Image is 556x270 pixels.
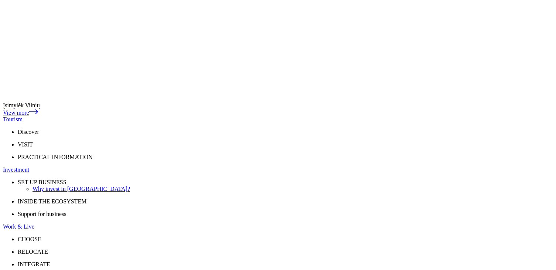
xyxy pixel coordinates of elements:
span: Discover [18,129,39,135]
span: INSIDE THE ECOSYSTEM [18,198,86,205]
span: CHOOSE [18,236,41,242]
span: INTEGRATE [18,261,50,267]
a: Investment [3,166,553,173]
a: View more [3,109,38,116]
a: Why invest in [GEOGRAPHIC_DATA]? [33,186,553,192]
span: Support for business [18,211,66,217]
span: RELOCATE [18,249,48,255]
span: SET UP BUSINESS [18,179,66,185]
span: PRACTICAL INFORMATION [18,154,93,160]
span: View more [3,109,29,116]
div: Įsimylėk Vilnių [3,102,553,109]
span: VISIT [18,141,33,148]
a: Work & Live [3,223,553,230]
a: Tourism [3,116,553,123]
